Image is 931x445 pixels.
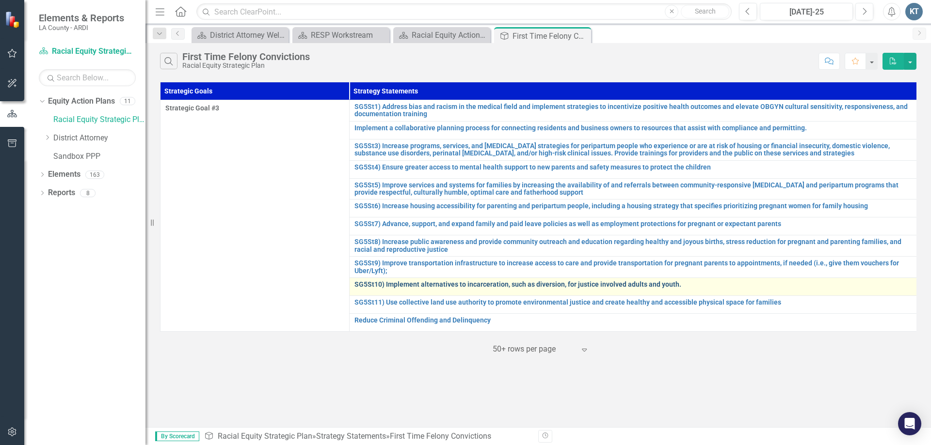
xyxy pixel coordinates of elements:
td: Double-Click to Edit Right Click for Context Menu [350,100,917,122]
div: Racial Equity Action Plan [412,29,488,41]
a: Reduce Criminal Offending and Delinquency [354,317,912,324]
div: 11 [120,97,135,106]
a: SG5St5) Improve services and systems for families by increasing the availability of and referrals... [354,182,912,197]
div: First Time Felony Convictions [182,51,310,62]
a: SG5St9) Improve transportation infrastructure to increase access to care and provide transportati... [354,260,912,275]
div: First Time Felony Convictions [513,30,589,42]
td: Double-Click to Edit Right Click for Context Menu [350,160,917,178]
div: 8 [80,189,96,197]
span: Strategic Goal #3 [165,103,344,113]
a: Racial Equity Strategic Plan [53,114,145,125]
span: Elements & Reports [39,12,124,24]
div: First Time Felony Convictions [390,431,491,441]
a: SG5St4) Ensure greater access to mental health support to new parents and safety measures to prot... [354,164,912,171]
a: Elements [48,169,80,180]
a: Racial Equity Strategic Plan [218,431,312,441]
a: Reports [48,187,75,199]
td: Double-Click to Edit Right Click for Context Menu [350,235,917,257]
a: SG5St1) Address bias and racism in the medical field and implement strategies to incentivize posi... [354,103,912,118]
a: Racial Equity Strategic Plan [39,46,136,57]
div: » » [204,431,531,442]
button: Search [681,5,729,18]
div: RESP Workstream [311,29,387,41]
a: SG5St7) Advance, support, and expand family and paid leave policies as well as employment protect... [354,220,912,228]
div: Racial Equity Strategic Plan [182,62,310,69]
a: RESP Workstream [295,29,387,41]
a: Racial Equity Action Plan [396,29,488,41]
td: Double-Click to Edit Right Click for Context Menu [350,178,917,199]
input: Search ClearPoint... [196,3,732,20]
td: Double-Click to Edit Right Click for Context Menu [350,313,917,331]
td: Double-Click to Edit Right Click for Context Menu [350,121,917,139]
td: Double-Click to Edit Right Click for Context Menu [350,199,917,217]
img: ClearPoint Strategy [5,11,22,28]
a: SG5St8) Increase public awareness and provide community outreach and education regarding healthy ... [354,238,912,253]
small: LA County - ARDI [39,24,124,31]
td: Double-Click to Edit Right Click for Context Menu [350,295,917,313]
div: 163 [85,170,104,179]
a: Strategy Statements [316,431,386,441]
button: KT [905,3,923,20]
div: [DATE]-25 [763,6,850,18]
button: [DATE]-25 [760,3,853,20]
td: Double-Click to Edit Right Click for Context Menu [350,277,917,295]
a: Sandbox PPP [53,151,145,162]
input: Search Below... [39,69,136,86]
span: Search [695,7,716,15]
div: Open Intercom Messenger [898,412,921,435]
td: Double-Click to Edit Right Click for Context Menu [350,217,917,235]
a: Equity Action Plans [48,96,115,107]
div: District Attorney Welcome Page [210,29,286,41]
td: Double-Click to Edit [161,100,350,332]
a: SG5St10) Implement alternatives to incarceration, such as diversion, for justice involved adults ... [354,281,912,288]
a: SG5St3) Increase programs, services, and [MEDICAL_DATA] strategies for peripartum people who expe... [354,142,912,157]
a: Implement a collaborative planning process for connecting residents and business owners to resour... [354,124,912,132]
td: Double-Click to Edit Right Click for Context Menu [350,139,917,160]
a: District Attorney [53,133,145,144]
a: District Attorney Welcome Page [194,29,286,41]
a: SG5St6) Increase housing accessibility for parenting and peripartum people, including a housing s... [354,202,912,210]
span: By Scorecard [155,431,199,441]
a: SG5St11) Use collective land use authority to promote environmental justice and create healthy an... [354,299,912,306]
td: Double-Click to Edit Right Click for Context Menu [350,257,917,278]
